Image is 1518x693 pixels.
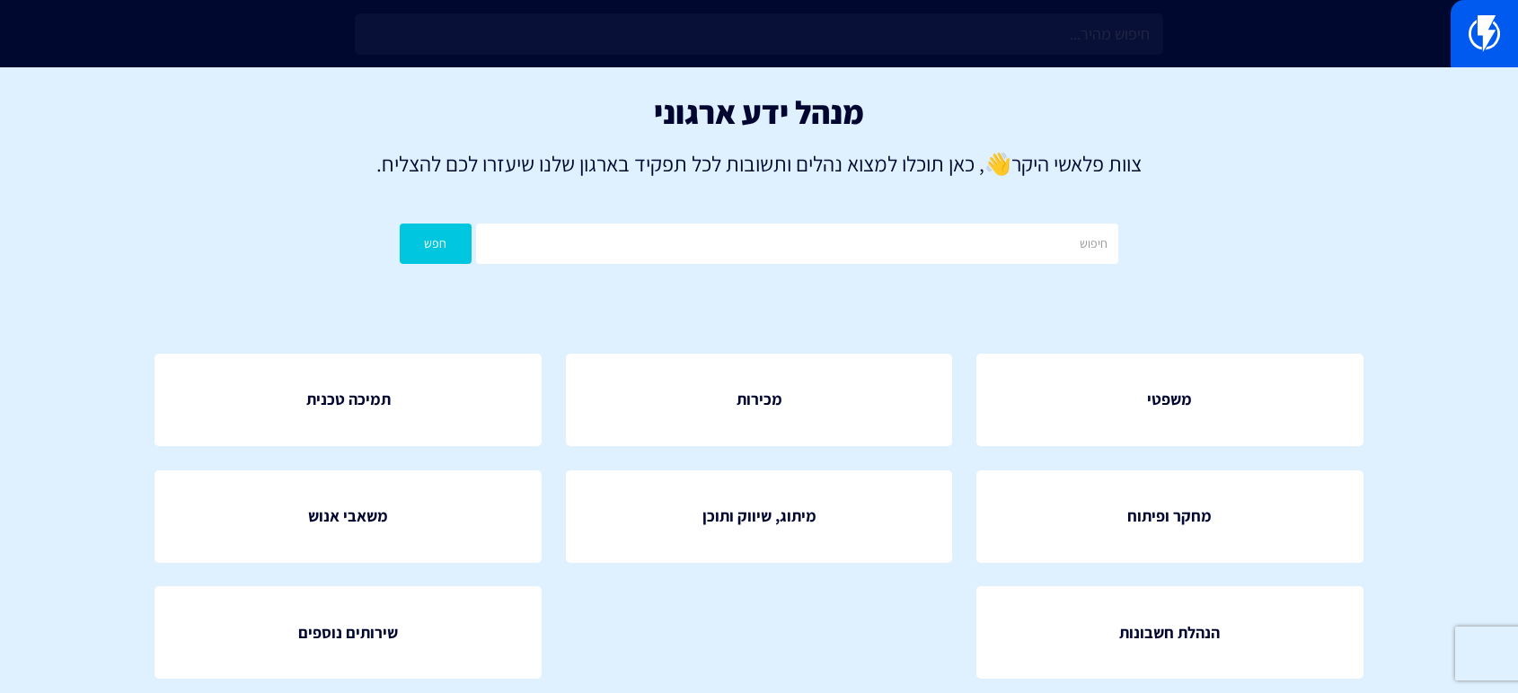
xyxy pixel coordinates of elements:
a: שירותים נוספים [154,586,542,679]
span: מחקר ופיתוח [1127,504,1212,528]
button: חפש [400,224,472,264]
a: משאבי אנוש [154,470,542,563]
a: מיתוג, שיווק ותוכן [566,470,953,563]
span: שירותים נוספים [298,621,398,645]
input: חיפוש [476,224,1118,264]
span: משפטי [1147,388,1192,411]
span: הנהלת חשבונות [1119,621,1220,645]
span: מכירות [737,388,782,411]
span: מיתוג, שיווק ותוכן [702,504,816,528]
a: מכירות [566,354,953,446]
a: הנהלת חשבונות [976,586,1364,679]
input: חיפוש מהיר... [355,13,1163,55]
a: תמיכה טכנית [154,354,542,446]
span: תמיכה טכנית [306,388,391,411]
p: צוות פלאשי היקר , כאן תוכלו למצוא נהלים ותשובות לכל תפקיד בארגון שלנו שיעזרו לכם להצליח. [27,148,1491,179]
a: מחקר ופיתוח [976,470,1364,563]
a: משפטי [976,354,1364,446]
span: משאבי אנוש [308,504,388,528]
strong: 👋 [984,149,1011,178]
h1: מנהל ידע ארגוני [27,94,1491,130]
